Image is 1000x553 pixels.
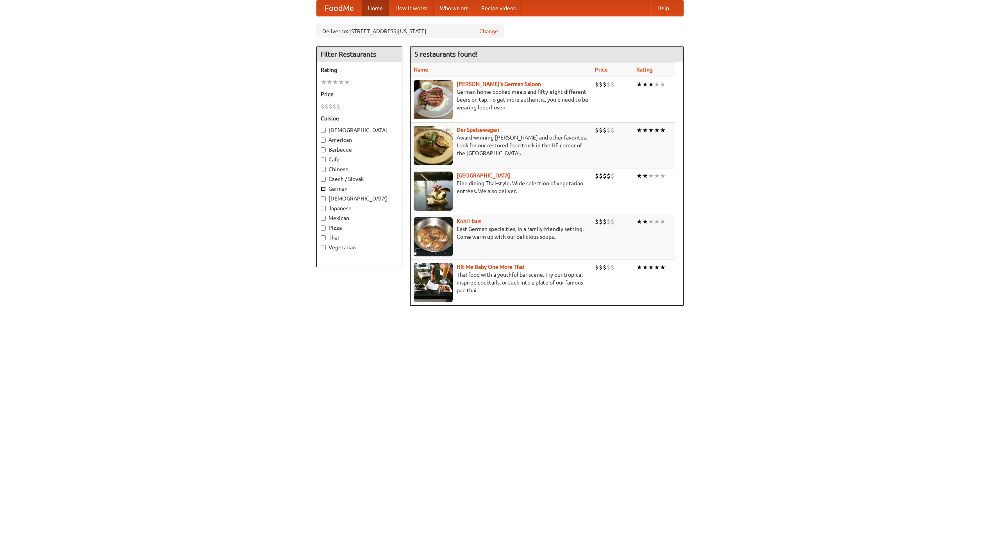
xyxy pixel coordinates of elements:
li: ★ [660,172,666,180]
li: ★ [642,80,648,89]
li: $ [595,263,599,272]
a: Kohl Haus [457,218,481,224]
label: Pizza [321,224,398,232]
li: $ [595,217,599,226]
li: $ [611,172,614,180]
p: East German specialties, in a family-friendly setting. Come warm up with our delicious soups. [414,225,589,241]
img: kohlhaus.jpg [414,217,453,256]
li: ★ [327,78,332,86]
label: Chinese [321,165,398,173]
li: ★ [660,126,666,134]
li: $ [603,263,607,272]
li: ★ [660,263,666,272]
li: ★ [660,217,666,226]
a: How it works [389,0,434,16]
label: Mexican [321,214,398,222]
img: babythai.jpg [414,263,453,302]
a: Help [651,0,675,16]
h5: Cuisine [321,115,398,122]
li: ★ [648,126,654,134]
li: $ [325,102,329,111]
input: Japanese [321,206,326,211]
img: esthers.jpg [414,80,453,119]
li: ★ [636,172,642,180]
input: Chinese [321,167,326,172]
li: $ [595,80,599,89]
a: Name [414,66,428,73]
div: Deliver to: [STREET_ADDRESS][US_STATE] [316,24,504,38]
li: ★ [636,263,642,272]
li: $ [595,126,599,134]
li: $ [599,80,603,89]
li: ★ [636,126,642,134]
img: speisewagen.jpg [414,126,453,165]
label: Cafe [321,156,398,163]
li: $ [595,172,599,180]
li: $ [607,126,611,134]
h4: Filter Restaurants [317,47,402,62]
li: ★ [321,78,327,86]
li: $ [611,217,614,226]
label: German [321,185,398,193]
li: $ [611,80,614,89]
li: $ [607,263,611,272]
li: ★ [344,78,350,86]
li: ★ [636,217,642,226]
ng-pluralize: 5 restaurants found! [414,50,478,58]
li: $ [603,217,607,226]
a: Price [595,66,608,73]
img: satay.jpg [414,172,453,211]
input: Barbecue [321,147,326,152]
a: [GEOGRAPHIC_DATA] [457,172,510,179]
li: ★ [636,80,642,89]
li: ★ [654,217,660,226]
input: Cafe [321,157,326,162]
li: $ [603,126,607,134]
label: Vegetarian [321,243,398,251]
a: Der Speisewagen [457,127,499,133]
h5: Rating [321,66,398,74]
li: ★ [642,217,648,226]
input: Czech / Slovak [321,177,326,182]
a: Recipe videos [475,0,522,16]
li: ★ [654,172,660,180]
input: [DEMOGRAPHIC_DATA] [321,196,326,201]
li: ★ [660,80,666,89]
li: $ [611,126,614,134]
label: American [321,136,398,144]
a: Hit Me Baby One More Thai [457,264,524,270]
p: German home-cooked meals and fifty-eight different beers on tap. To get more authentic, you'd nee... [414,88,589,111]
input: Mexican [321,216,326,221]
label: Japanese [321,204,398,212]
li: $ [603,172,607,180]
li: ★ [648,172,654,180]
input: American [321,138,326,143]
input: [DEMOGRAPHIC_DATA] [321,128,326,133]
li: $ [603,80,607,89]
li: ★ [654,126,660,134]
li: $ [599,263,603,272]
li: ★ [642,263,648,272]
h5: Price [321,90,398,98]
li: $ [599,172,603,180]
li: $ [607,80,611,89]
li: ★ [332,78,338,86]
input: Thai [321,235,326,240]
label: Thai [321,234,398,242]
li: ★ [338,78,344,86]
li: ★ [648,263,654,272]
a: [PERSON_NAME]'s German Saloon [457,81,541,87]
label: [DEMOGRAPHIC_DATA] [321,126,398,134]
li: ★ [642,172,648,180]
li: $ [336,102,340,111]
a: FoodMe [317,0,362,16]
label: [DEMOGRAPHIC_DATA] [321,195,398,202]
a: Change [479,27,498,35]
label: Barbecue [321,146,398,154]
li: ★ [648,80,654,89]
label: Czech / Slovak [321,175,398,183]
